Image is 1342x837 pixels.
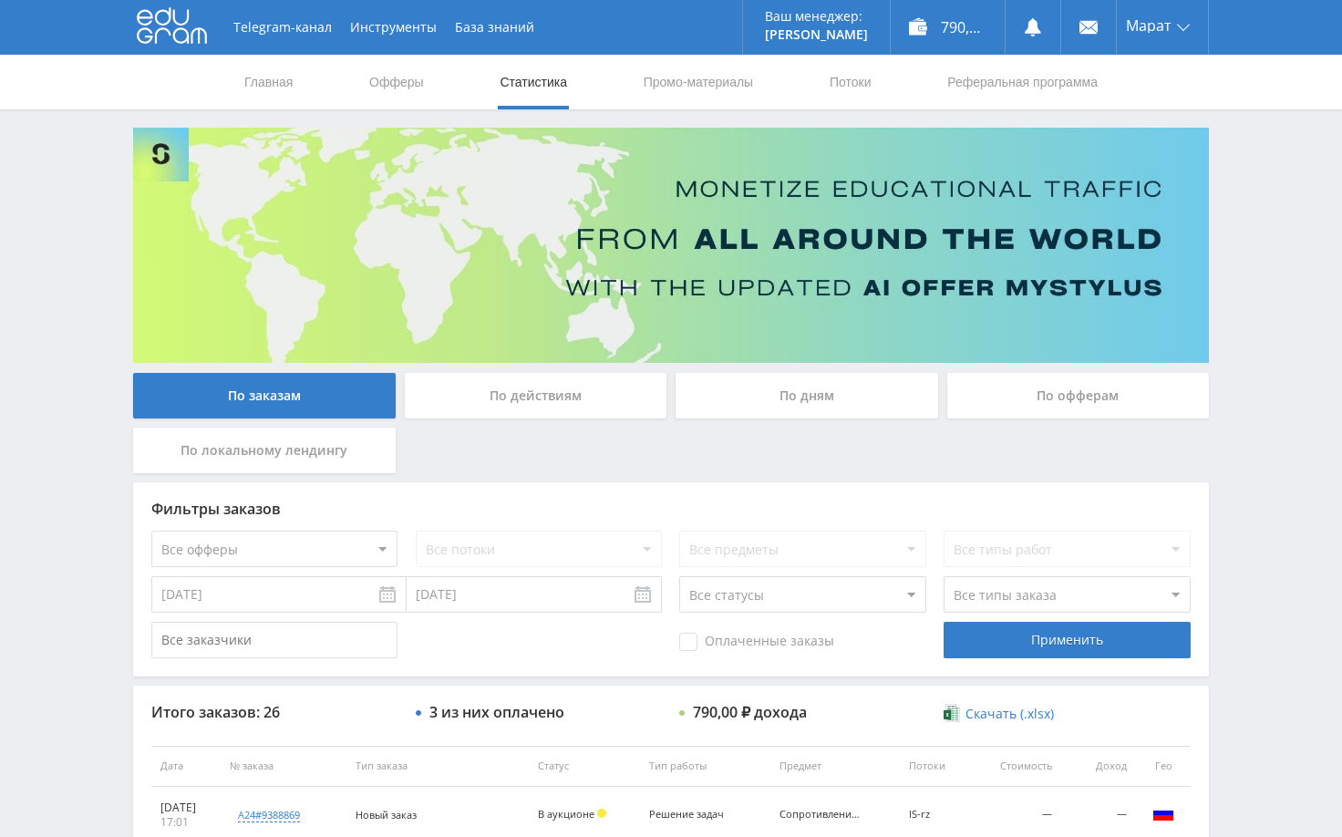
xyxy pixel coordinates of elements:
th: № заказа [221,746,346,787]
div: Фильтры заказов [151,501,1191,517]
div: Решение задач [649,809,731,821]
span: Скачать (.xlsx) [965,707,1054,721]
th: Потоки [900,746,971,787]
a: Реферальная программа [945,55,1099,109]
div: По дням [676,373,938,418]
span: Марат [1126,18,1172,33]
th: Стоимость [971,746,1062,787]
div: По офферам [947,373,1210,418]
a: Главная [243,55,294,109]
img: xlsx [944,704,959,722]
th: Дата [151,746,221,787]
p: Ваш менеджер: [765,9,868,24]
span: Оплаченные заказы [679,633,834,651]
th: Предмет [770,746,900,787]
th: Тип работы [640,746,769,787]
div: a24#9388869 [238,808,300,822]
div: 17:01 [160,815,212,830]
div: 790,00 ₽ дохода [693,704,807,720]
a: Потоки [828,55,873,109]
div: [DATE] [160,801,212,815]
div: Итого заказов: 26 [151,704,397,720]
span: В аукционе [538,807,594,821]
a: Промо-материалы [642,55,755,109]
div: 3 из них оплачено [429,704,564,720]
a: Статистика [498,55,569,109]
th: Доход [1061,746,1136,787]
div: По локальному лендингу [133,428,396,473]
th: Гео [1136,746,1191,787]
div: По действиям [405,373,667,418]
span: Холд [597,809,606,818]
div: IS-rz [909,809,962,821]
div: По заказам [133,373,396,418]
img: rus.png [1152,802,1174,824]
a: Скачать (.xlsx) [944,705,1053,723]
div: Применить [944,622,1190,658]
a: Офферы [367,55,426,109]
span: Новый заказ [356,808,417,821]
th: Тип заказа [346,746,529,787]
th: Статус [529,746,641,787]
input: Все заказчики [151,622,397,658]
div: Сопротивление материалов [779,809,862,821]
p: [PERSON_NAME] [765,27,868,42]
img: Banner [133,128,1209,363]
